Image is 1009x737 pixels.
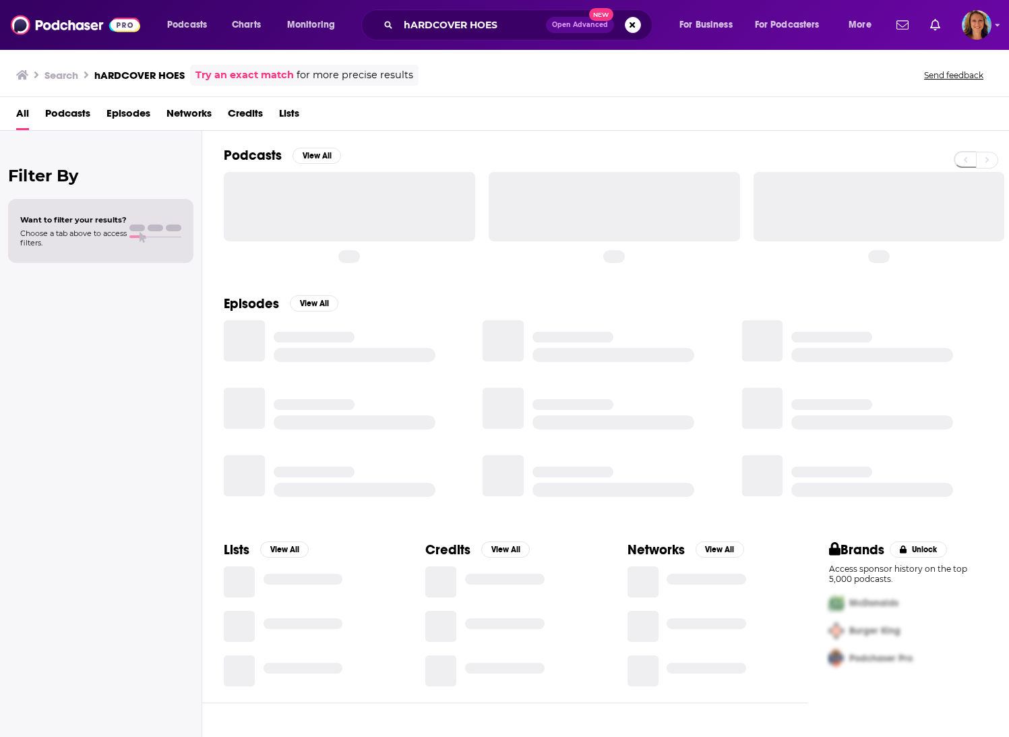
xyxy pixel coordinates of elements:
[224,295,338,312] a: EpisodesView All
[228,102,263,130] a: Credits
[398,14,546,36] input: Search podcasts, credits, & more...
[849,16,872,34] span: More
[890,541,947,558] button: Unlock
[824,617,849,645] img: Second Pro Logo
[224,295,279,312] h2: Episodes
[696,541,744,558] button: View All
[962,10,991,40] span: Logged in as MeganBeatie
[920,69,987,81] button: Send feedback
[829,541,885,558] h2: Brands
[167,16,207,34] span: Podcasts
[481,541,530,558] button: View All
[849,597,898,609] span: McDonalds
[925,13,946,36] a: Show notifications dropdown
[8,166,193,185] h2: Filter By
[20,229,127,247] span: Choose a tab above to access filters.
[44,69,78,82] h3: Search
[546,17,614,33] button: Open AdvancedNew
[425,541,530,558] a: CreditsView All
[297,67,413,83] span: for more precise results
[962,10,991,40] button: Show profile menu
[589,8,613,21] span: New
[746,14,839,36] button: open menu
[425,541,470,558] h2: Credits
[106,102,150,130] a: Episodes
[94,69,185,82] h3: hARDCOVER HOES
[755,16,820,34] span: For Podcasters
[849,653,913,664] span: Podchaser Pro
[260,541,309,558] button: View All
[293,148,341,164] button: View All
[824,589,849,617] img: First Pro Logo
[224,541,249,558] h2: Lists
[290,295,338,312] button: View All
[224,147,341,164] a: PodcastsView All
[224,541,309,558] a: ListsView All
[158,14,224,36] button: open menu
[195,67,294,83] a: Try an exact match
[287,16,335,34] span: Monitoring
[278,14,353,36] button: open menu
[20,215,127,225] span: Want to filter your results?
[232,16,261,34] span: Charts
[670,14,750,36] button: open menu
[824,645,849,672] img: Third Pro Logo
[224,147,282,164] h2: Podcasts
[166,102,212,130] a: Networks
[628,541,685,558] h2: Networks
[839,14,888,36] button: open menu
[891,13,914,36] a: Show notifications dropdown
[679,16,733,34] span: For Business
[45,102,90,130] a: Podcasts
[16,102,29,130] a: All
[11,12,140,38] img: Podchaser - Follow, Share and Rate Podcasts
[628,541,744,558] a: NetworksView All
[829,564,987,584] p: Access sponsor history on the top 5,000 podcasts.
[962,10,991,40] img: User Profile
[223,14,269,36] a: Charts
[849,625,900,637] span: Burger King
[552,22,608,28] span: Open Advanced
[374,9,665,40] div: Search podcasts, credits, & more...
[279,102,299,130] a: Lists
